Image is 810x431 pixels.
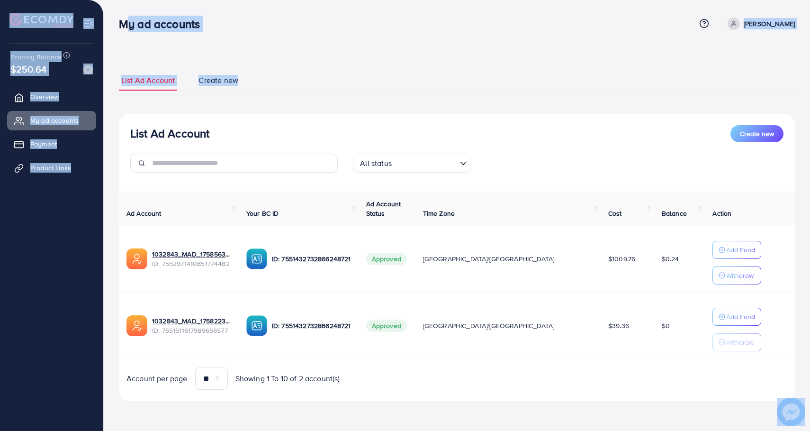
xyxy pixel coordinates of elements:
[726,337,754,348] p: Withdraw
[726,244,755,256] p: Add Fund
[712,266,761,284] button: Withdraw
[662,321,670,330] span: $0
[272,320,351,331] p: ID: 7551432732866248721
[119,17,207,31] h3: My ad accounts
[126,315,147,336] img: ic-ads-acc.e4c84228.svg
[246,209,279,218] span: Your BC ID
[395,155,456,170] input: Search for option
[353,154,471,173] div: Search for option
[662,254,679,264] span: $0.24
[10,62,46,76] span: $250.64
[366,320,407,332] span: Approved
[366,199,401,218] span: Ad Account Status
[246,315,267,336] img: ic-ba-acc.ded83a64.svg
[7,87,96,106] a: Overview
[121,75,175,86] span: List Ad Account
[724,18,795,30] a: [PERSON_NAME]
[126,373,188,384] span: Account per page
[744,18,795,29] p: [PERSON_NAME]
[726,311,755,322] p: Add Fund
[712,209,731,218] span: Action
[152,249,231,259] a: 1032843_MAD_1758563689031
[30,139,57,149] span: Payment
[608,209,622,218] span: Cost
[30,163,71,173] span: Product Links
[126,209,162,218] span: Ad Account
[358,156,394,170] span: All status
[235,373,340,384] span: Showing 1 To 10 of 2 account(s)
[712,333,761,351] button: Withdraw
[9,13,73,28] img: logo
[423,254,555,264] span: [GEOGRAPHIC_DATA]/[GEOGRAPHIC_DATA]
[712,241,761,259] button: Add Fund
[246,248,267,269] img: ic-ba-acc.ded83a64.svg
[608,321,629,330] span: $39.36
[152,326,231,335] span: ID: 7551511617989656577
[662,209,687,218] span: Balance
[423,209,455,218] span: Time Zone
[152,249,231,269] div: <span class='underline'>1032843_MAD_1758563689031</span></br>7552971410851774482
[7,135,96,154] a: Payment
[366,253,407,265] span: Approved
[152,316,231,326] a: 1032843_MAD_1758223333626
[740,129,774,138] span: Create new
[423,321,555,330] span: [GEOGRAPHIC_DATA]/[GEOGRAPHIC_DATA]
[198,75,238,86] span: Create new
[30,116,79,125] span: My ad accounts
[7,158,96,177] a: Product Links
[10,52,62,62] span: Ecomdy Balance
[777,398,805,426] img: image
[130,127,209,140] h3: List Ad Account
[30,92,59,101] span: Overview
[730,125,783,142] button: Create new
[126,248,147,269] img: ic-ads-acc.e4c84228.svg
[83,18,94,29] img: menu
[83,65,93,74] img: image
[152,259,231,268] span: ID: 7552971410851774482
[272,253,351,265] p: ID: 7551432732866248721
[7,111,96,130] a: My ad accounts
[152,316,231,336] div: <span class='underline'>1032843_MAD_1758223333626</span></br>7551511617989656577
[608,254,635,264] span: $1009.76
[712,308,761,326] button: Add Fund
[726,270,754,281] p: Withdraw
